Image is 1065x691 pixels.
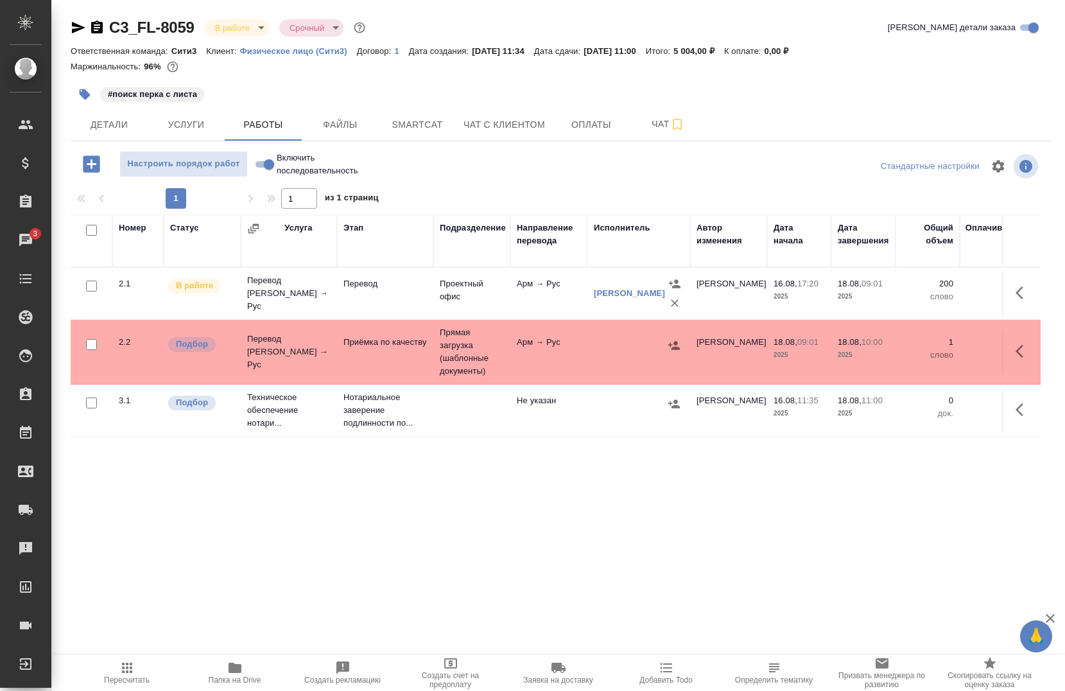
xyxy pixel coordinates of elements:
p: Итого: [646,46,673,56]
p: 18.08, [838,279,862,288]
p: 96% [144,62,164,71]
div: Направление перевода [517,222,581,247]
span: Включить последовательность [277,152,383,177]
div: Автор изменения [697,222,761,247]
div: Этап [343,222,363,234]
p: слово [902,349,953,362]
span: [PERSON_NAME] детали заказа [888,21,1016,34]
button: 160.00 RUB; [164,58,181,75]
span: Призвать менеджера по развитию [836,671,928,689]
button: Папка на Drive [181,655,289,691]
p: 18.08, [838,396,862,405]
p: Дата сдачи: [534,46,584,56]
p: Перевод [343,277,427,290]
div: Дата начала [774,222,825,247]
div: Дата завершения [838,222,889,247]
span: Услуги [155,117,217,133]
p: [DATE] 11:00 [584,46,646,56]
p: Договор: [357,46,395,56]
div: Статус [170,222,199,234]
a: 3 [3,224,48,256]
button: Определить тематику [720,655,828,691]
span: из 1 страниц [325,190,379,209]
td: Арм → Рус [510,271,587,316]
p: 16.08, [774,396,797,405]
p: 2025 [774,349,825,362]
button: Сгруппировать [247,222,260,235]
button: Призвать менеджера по развитию [828,655,936,691]
p: Дата создания: [409,46,472,56]
div: Номер [119,222,146,234]
p: 2025 [838,407,889,420]
button: Добавить работу [74,151,109,177]
span: Пересчитать [104,676,150,685]
div: Исполнитель [594,222,650,234]
p: 0,00 ₽ [765,46,799,56]
span: 🙏 [1025,623,1047,650]
button: Пересчитать [73,655,181,691]
p: слово [902,290,953,303]
p: [DATE] 11:34 [472,46,534,56]
p: 0 [966,394,1030,407]
a: Физическое лицо (Сити3) [240,45,357,56]
p: 1 [902,336,953,349]
button: Назначить [665,274,684,293]
div: 2.1 [119,277,157,290]
p: К оплате: [724,46,765,56]
td: [PERSON_NAME] [690,388,767,433]
p: 200 [966,277,1030,290]
div: split button [878,157,983,177]
span: Заявка на доставку [523,676,593,685]
td: [PERSON_NAME] [690,329,767,374]
span: Чат с клиентом [463,117,545,133]
p: док. [966,407,1030,420]
span: Папка на Drive [209,676,261,685]
button: Здесь прячутся важные кнопки [1008,336,1039,367]
p: 18.08, [838,337,862,347]
span: Smartcat [386,117,448,133]
p: 1 [966,336,1030,349]
p: Сити3 [171,46,207,56]
div: 3.1 [119,394,157,407]
p: 5 004,00 ₽ [673,46,724,56]
td: [PERSON_NAME] [690,271,767,316]
button: Здесь прячутся важные кнопки [1008,394,1039,425]
svg: Подписаться [670,117,685,132]
span: поиск перка с листа [99,88,206,99]
div: В работе [279,19,343,37]
td: Арм → Рус [510,329,587,374]
p: 11:35 [797,396,818,405]
span: Работы [232,117,294,133]
div: Услуга [284,222,312,234]
button: Скопировать ссылку для ЯМессенджера [71,20,86,35]
p: док. [902,407,953,420]
p: 16.08, [774,279,797,288]
td: Техническое обеспечение нотари... [241,385,337,436]
td: Перевод [PERSON_NAME] → Рус [241,268,337,319]
span: Скопировать ссылку на оценку заказа [944,671,1036,689]
p: 17:20 [797,279,818,288]
span: Добавить Todo [639,676,692,685]
td: Прямая загрузка (шаблонные документы) [433,320,510,384]
td: Перевод [PERSON_NAME] → Рус [241,326,337,378]
button: Назначить [664,394,684,414]
button: Доп статусы указывают на важность/срочность заказа [351,19,368,36]
button: Скопировать ссылку на оценку заказа [936,655,1044,691]
p: Подбор [176,396,208,409]
p: 11:00 [862,396,883,405]
p: В работе [176,279,213,292]
span: Настроить таблицу [983,151,1014,182]
p: 18.08, [774,337,797,347]
div: В работе [205,19,269,37]
span: Оплаты [560,117,622,133]
div: Общий объем [902,222,953,247]
p: Клиент: [206,46,239,56]
button: 🙏 [1020,620,1052,652]
div: Можно подбирать исполнителей [167,394,234,412]
span: Детали [78,117,140,133]
p: 2025 [838,349,889,362]
button: Настроить порядок работ [119,151,248,177]
button: Добавить тэг [71,80,99,109]
div: Подразделение [440,222,506,234]
p: слово [966,349,1030,362]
